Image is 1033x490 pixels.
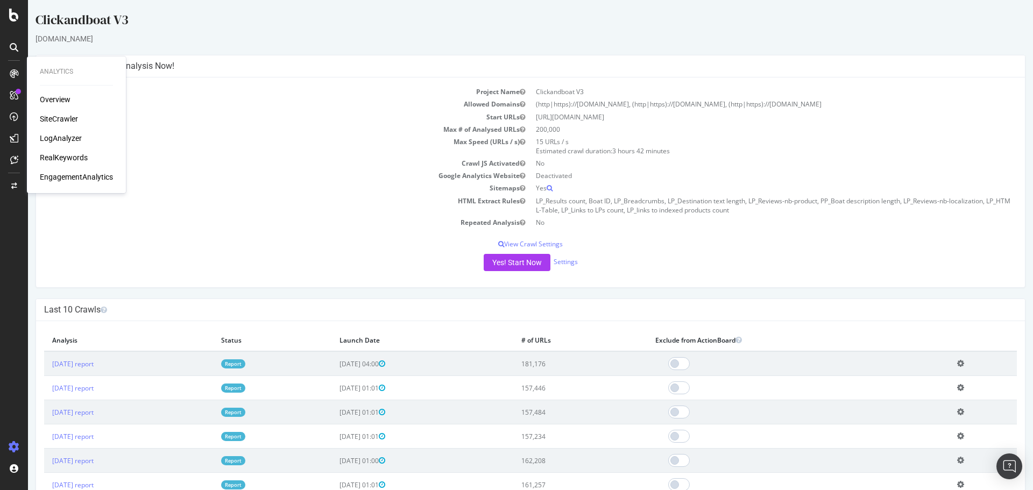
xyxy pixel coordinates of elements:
td: No [503,216,989,229]
a: [DATE] report [24,456,66,465]
td: Google Analytics Website [16,169,503,182]
button: Yes! Start Now [456,254,522,271]
td: Project Name [16,86,503,98]
td: Sitemaps [16,182,503,194]
a: SiteCrawler [40,113,78,124]
td: 15 URLs / s Estimated crawl duration: [503,136,989,157]
td: 181,176 [485,351,619,376]
td: Start URLs [16,111,503,123]
span: [DATE] 01:01 [312,480,357,489]
a: Settings [526,257,550,266]
div: Analytics [40,67,113,76]
a: Report [193,408,217,417]
a: Overview [40,94,70,105]
td: No [503,157,989,169]
td: 157,484 [485,400,619,424]
a: Report [193,456,217,465]
td: 157,234 [485,424,619,449]
span: [DATE] 01:01 [312,432,357,441]
a: LogAnalyzer [40,133,82,144]
h4: Last 10 Crawls [16,304,989,315]
div: [DOMAIN_NAME] [8,33,997,44]
span: [DATE] 01:00 [312,456,357,465]
td: Deactivated [503,169,989,182]
div: Clickandboat V3 [8,11,997,33]
a: RealKeywords [40,152,88,163]
a: Report [193,359,217,368]
a: [DATE] report [24,359,66,368]
span: [DATE] 04:00 [312,359,357,368]
a: [DATE] report [24,480,66,489]
div: Open Intercom Messenger [996,453,1022,479]
td: Max Speed (URLs / s) [16,136,503,157]
h4: Configure your New Analysis Now! [16,61,989,72]
th: Exclude from ActionBoard [619,329,921,351]
td: 157,446 [485,376,619,400]
th: Analysis [16,329,185,351]
td: Allowed Domains [16,98,503,110]
td: HTML Extract Rules [16,195,503,216]
td: Max # of Analysed URLs [16,123,503,136]
span: 3 hours 42 minutes [584,146,642,155]
p: View Crawl Settings [16,239,989,248]
td: Clickandboat V3 [503,86,989,98]
a: Report [193,384,217,393]
td: [URL][DOMAIN_NAME] [503,111,989,123]
td: Yes [503,182,989,194]
a: [DATE] report [24,408,66,417]
a: Report [193,432,217,441]
th: Status [185,329,303,351]
td: 162,208 [485,449,619,473]
td: LP_Results count, Boat ID, LP_Breadcrumbs, LP_Destination text length, LP_Reviews-nb-product, PP_... [503,195,989,216]
span: [DATE] 01:01 [312,384,357,393]
th: # of URLs [485,329,619,351]
a: Report [193,480,217,489]
td: 200,000 [503,123,989,136]
a: EngagementAnalytics [40,172,113,182]
a: [DATE] report [24,432,66,441]
span: [DATE] 01:01 [312,408,357,417]
td: Crawl JS Activated [16,157,503,169]
a: [DATE] report [24,384,66,393]
th: Launch Date [303,329,485,351]
td: (http|https)://[DOMAIN_NAME], (http|https)://[DOMAIN_NAME], (http|https)://[DOMAIN_NAME] [503,98,989,110]
td: Repeated Analysis [16,216,503,229]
